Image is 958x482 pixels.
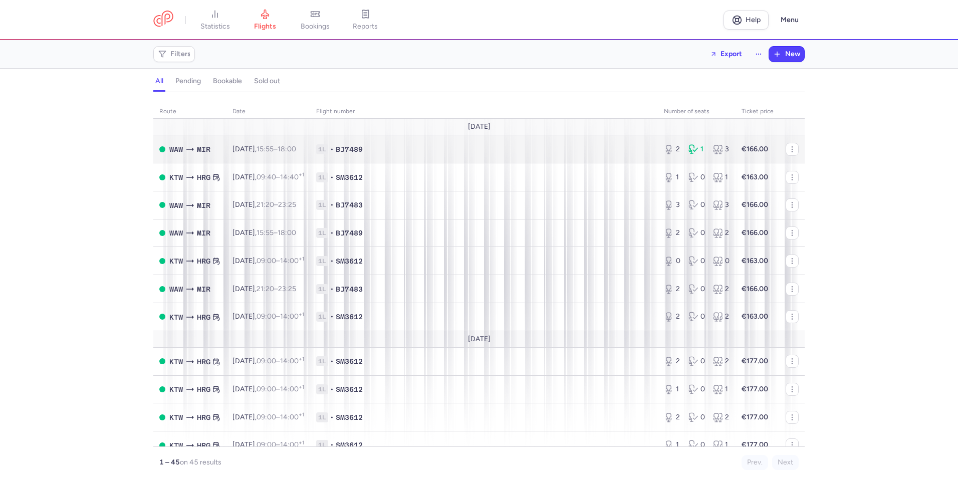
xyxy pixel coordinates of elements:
[742,285,768,293] strong: €166.00
[336,172,363,182] span: SM3612
[254,77,280,86] h4: sold out
[664,228,680,238] div: 2
[316,284,328,294] span: 1L
[742,257,768,265] strong: €163.00
[226,104,310,119] th: date
[664,440,680,450] div: 1
[785,50,800,58] span: New
[336,356,363,366] span: SM3612
[232,173,304,181] span: [DATE],
[316,256,328,266] span: 1L
[232,413,304,421] span: [DATE],
[316,356,328,366] span: 1L
[336,200,363,210] span: BJ7483
[190,9,240,31] a: statistics
[688,200,705,210] div: 0
[197,356,210,367] span: HRG
[169,200,183,211] span: WAW
[721,50,742,58] span: Export
[153,11,173,29] a: CitizenPlane red outlined logo
[724,11,769,30] a: Help
[336,312,363,322] span: SM3612
[769,47,804,62] button: New
[280,257,304,265] time: 14:00
[310,104,658,119] th: Flight number
[316,412,328,422] span: 1L
[742,173,768,181] strong: €163.00
[301,22,330,31] span: bookings
[336,228,363,238] span: BJ7489
[713,384,730,394] div: 1
[197,227,210,238] span: MIR
[713,440,730,450] div: 1
[257,200,274,209] time: 21:20
[169,284,183,295] span: WAW
[257,228,296,237] span: –
[688,412,705,422] div: 0
[232,228,296,237] span: [DATE],
[336,144,363,154] span: BJ7489
[742,455,768,470] button: Prev.
[330,144,334,154] span: •
[169,412,183,423] span: KTW
[742,357,768,365] strong: €177.00
[232,145,296,153] span: [DATE],
[468,123,491,131] span: [DATE]
[713,356,730,366] div: 2
[257,312,304,321] span: –
[257,413,276,421] time: 09:00
[200,22,230,31] span: statistics
[299,171,304,178] sup: +1
[658,104,736,119] th: number of seats
[316,144,328,154] span: 1L
[232,357,304,365] span: [DATE],
[257,440,304,449] span: –
[257,413,304,421] span: –
[688,256,705,266] div: 0
[330,356,334,366] span: •
[280,440,304,449] time: 14:00
[280,173,304,181] time: 14:40
[257,257,276,265] time: 09:00
[257,357,276,365] time: 09:00
[257,200,296,209] span: –
[240,9,290,31] a: flights
[336,412,363,422] span: SM3612
[197,172,210,183] span: HRG
[688,384,705,394] div: 0
[299,411,304,418] sup: +1
[153,104,226,119] th: route
[713,228,730,238] div: 2
[154,47,194,62] button: Filters
[257,440,276,449] time: 09:00
[169,172,183,183] span: KTW
[213,77,242,86] h4: bookable
[664,384,680,394] div: 1
[278,228,296,237] time: 18:00
[713,412,730,422] div: 2
[175,77,201,86] h4: pending
[468,335,491,343] span: [DATE]
[316,172,328,182] span: 1L
[713,284,730,294] div: 2
[290,9,340,31] a: bookings
[197,412,210,423] span: HRG
[746,16,761,24] span: Help
[664,312,680,322] div: 2
[299,384,304,390] sup: +1
[664,284,680,294] div: 2
[257,385,276,393] time: 09:00
[330,228,334,238] span: •
[688,312,705,322] div: 0
[232,312,304,321] span: [DATE],
[742,228,768,237] strong: €166.00
[280,357,304,365] time: 14:00
[254,22,276,31] span: flights
[742,200,768,209] strong: €166.00
[664,172,680,182] div: 1
[688,228,705,238] div: 0
[257,145,274,153] time: 15:55
[772,455,799,470] button: Next
[742,145,768,153] strong: €166.00
[169,256,183,267] span: KTW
